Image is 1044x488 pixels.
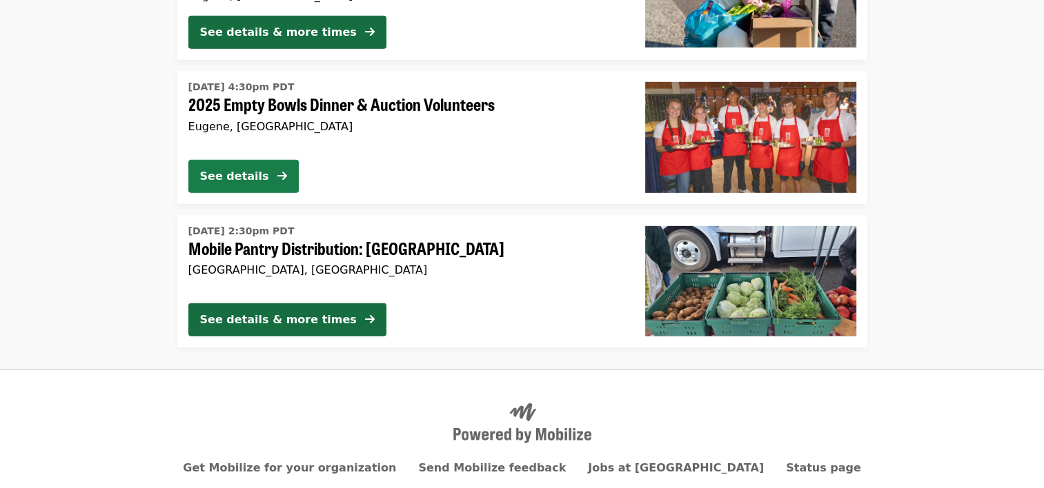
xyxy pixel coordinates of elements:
[188,238,623,258] span: Mobile Pantry Distribution: [GEOGRAPHIC_DATA]
[188,120,623,133] div: Eugene, [GEOGRAPHIC_DATA]
[786,461,861,474] a: Status page
[188,160,299,193] button: See details
[645,82,856,192] img: 2025 Empty Bowls Dinner & Auction Volunteers organized by FOOD For Lane County
[183,461,396,474] a: Get Mobilize for your organization
[200,168,269,185] div: See details
[645,226,856,336] img: Mobile Pantry Distribution: Cottage Grove organized by FOOD For Lane County
[277,170,287,183] i: arrow-right icon
[365,313,375,326] i: arrow-right icon
[453,403,591,443] img: Powered by Mobilize
[188,303,386,336] button: See details & more times
[200,312,357,328] div: See details & more times
[188,460,856,476] nav: Primary footer navigation
[188,80,295,94] time: [DATE] 4:30pm PDT
[588,461,764,474] a: Jobs at [GEOGRAPHIC_DATA]
[418,461,566,474] a: Send Mobilize feedback
[200,24,357,41] div: See details & more times
[177,215,867,347] a: See details for "Mobile Pantry Distribution: Cottage Grove"
[177,71,867,203] a: See details for "2025 Empty Bowls Dinner & Auction Volunteers"
[365,26,375,39] i: arrow-right icon
[188,224,295,238] time: [DATE] 2:30pm PDT
[188,94,623,114] span: 2025 Empty Bowls Dinner & Auction Volunteers
[188,263,623,276] div: [GEOGRAPHIC_DATA], [GEOGRAPHIC_DATA]
[188,16,386,49] button: See details & more times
